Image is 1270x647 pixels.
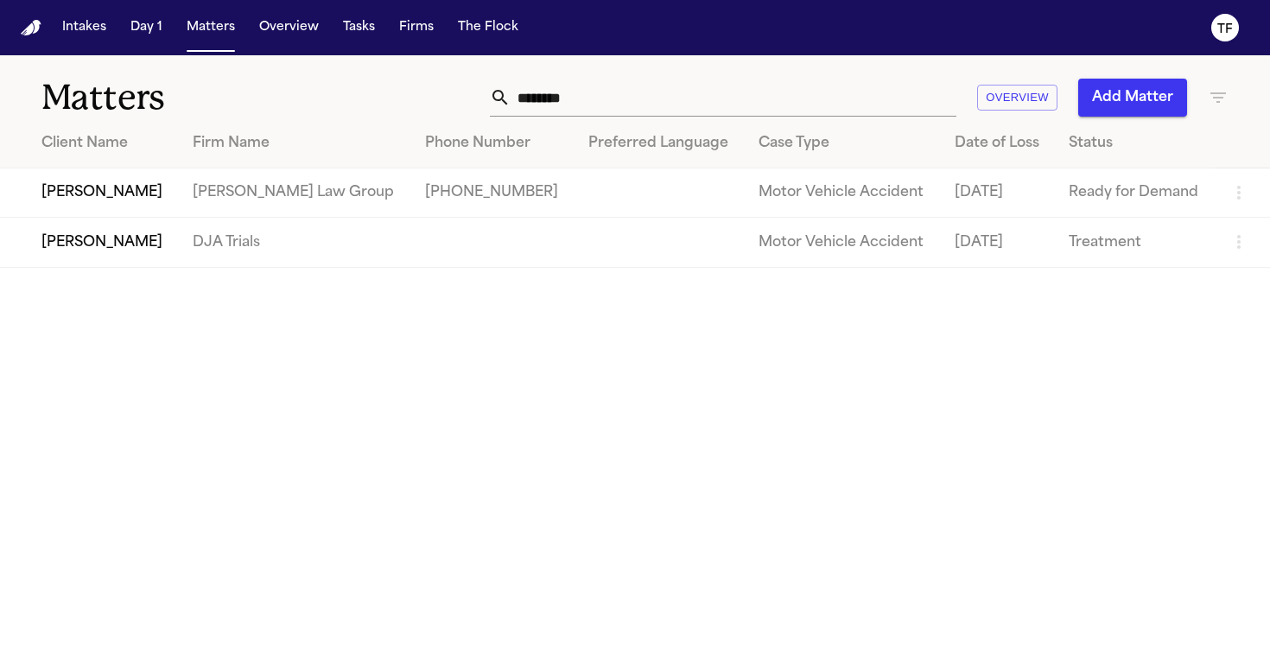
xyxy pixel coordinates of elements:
td: Treatment [1055,218,1215,267]
img: Finch Logo [21,20,41,36]
h1: Matters [41,76,371,119]
td: Motor Vehicle Accident [745,218,941,267]
button: Firms [392,12,441,43]
td: Ready for Demand [1055,168,1215,218]
button: Matters [180,12,242,43]
div: Firm Name [193,133,397,154]
td: Motor Vehicle Accident [745,168,941,218]
div: Preferred Language [588,133,731,154]
td: [DATE] [941,168,1055,218]
div: Status [1069,133,1201,154]
button: The Flock [451,12,525,43]
button: Overview [977,85,1057,111]
div: Case Type [759,133,927,154]
td: [DATE] [941,218,1055,267]
button: Overview [252,12,326,43]
div: Phone Number [425,133,561,154]
a: Home [21,20,41,36]
button: Intakes [55,12,113,43]
div: Date of Loss [955,133,1041,154]
td: [PHONE_NUMBER] [411,168,575,218]
div: Client Name [41,133,165,154]
td: [PERSON_NAME] Law Group [179,168,411,218]
button: Add Matter [1078,79,1187,117]
button: Day 1 [124,12,169,43]
td: DJA Trials [179,218,411,267]
button: Tasks [336,12,382,43]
